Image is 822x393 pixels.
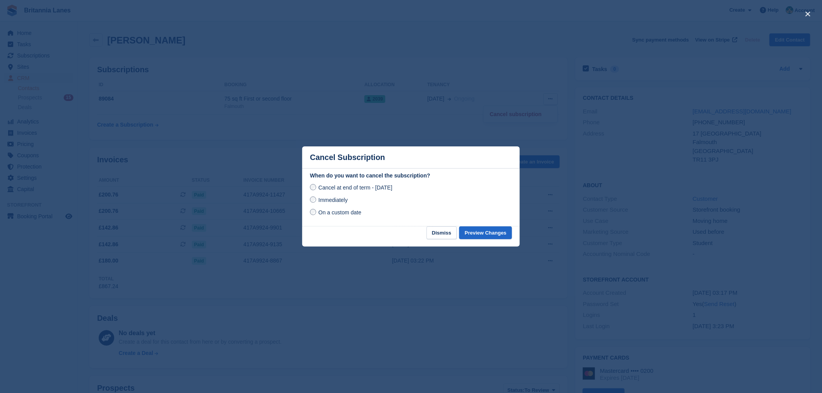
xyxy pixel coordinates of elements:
[310,172,512,180] label: When do you want to cancel the subscription?
[319,209,362,216] span: On a custom date
[310,153,385,162] p: Cancel Subscription
[310,184,316,190] input: Cancel at end of term - [DATE]
[802,8,814,20] button: close
[319,197,348,203] span: Immediately
[459,226,512,239] button: Preview Changes
[319,184,392,191] span: Cancel at end of term - [DATE]
[427,226,457,239] button: Dismiss
[310,196,316,203] input: Immediately
[310,209,316,215] input: On a custom date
